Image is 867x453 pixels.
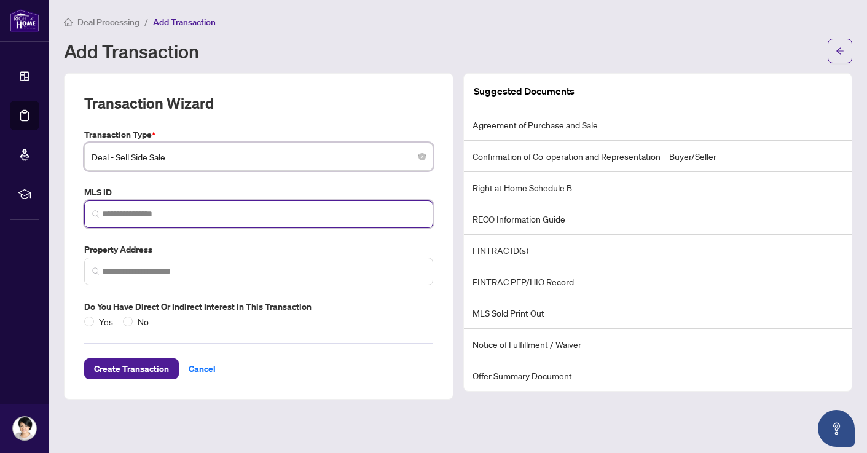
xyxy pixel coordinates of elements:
[179,358,226,379] button: Cancel
[418,153,426,160] span: close-circle
[464,172,852,203] li: Right at Home Schedule B
[84,243,433,256] label: Property Address
[84,358,179,379] button: Create Transaction
[836,47,844,55] span: arrow-left
[464,297,852,329] li: MLS Sold Print Out
[84,128,433,141] label: Transaction Type
[84,186,433,199] label: MLS ID
[464,235,852,266] li: FINTRAC ID(s)
[64,18,73,26] span: home
[94,359,169,379] span: Create Transaction
[84,300,433,313] label: Do you have direct or indirect interest in this transaction
[92,267,100,275] img: search_icon
[144,15,148,29] li: /
[84,93,214,113] h2: Transaction Wizard
[464,266,852,297] li: FINTRAC PEP/HIO Record
[464,203,852,235] li: RECO Information Guide
[92,145,426,168] span: Deal - Sell Side Sale
[464,329,852,360] li: Notice of Fulfillment / Waiver
[474,84,575,99] article: Suggested Documents
[464,109,852,141] li: Agreement of Purchase and Sale
[94,315,118,328] span: Yes
[92,210,100,218] img: search_icon
[189,359,216,379] span: Cancel
[64,41,199,61] h1: Add Transaction
[818,410,855,447] button: Open asap
[77,17,139,28] span: Deal Processing
[464,141,852,172] li: Confirmation of Co-operation and Representation—Buyer/Seller
[153,17,216,28] span: Add Transaction
[464,360,852,391] li: Offer Summary Document
[10,9,39,32] img: logo
[13,417,36,440] img: Profile Icon
[133,315,154,328] span: No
